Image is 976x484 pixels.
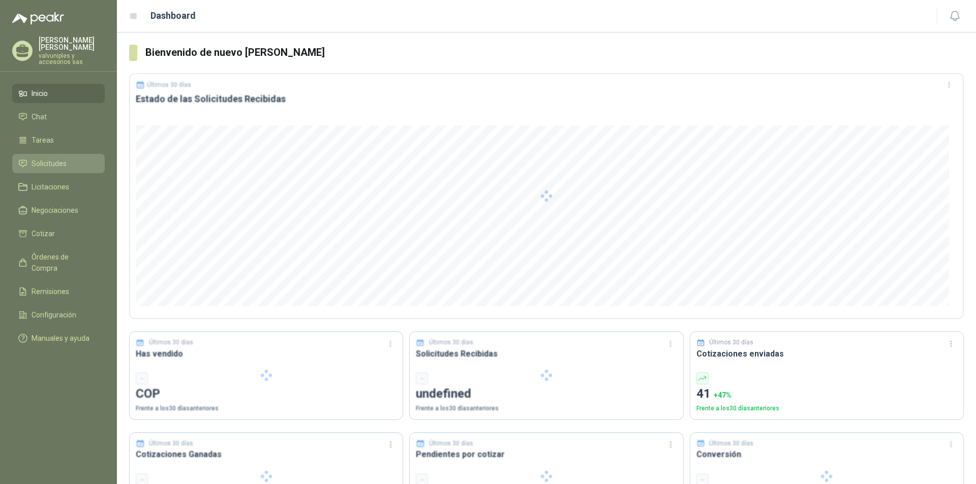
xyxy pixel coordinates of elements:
span: Solicitudes [32,158,67,169]
span: Tareas [32,135,54,146]
span: Remisiones [32,286,69,297]
p: 41 [696,384,957,404]
h3: Cotizaciones enviadas [696,347,957,360]
p: Frente a los 30 días anteriores [696,404,957,413]
a: Órdenes de Compra [12,247,105,278]
span: Licitaciones [32,181,69,192]
span: Configuración [32,309,76,320]
p: Últimos 30 días [709,338,753,347]
h1: Dashboard [150,9,196,23]
a: Solicitudes [12,154,105,173]
a: Tareas [12,131,105,150]
img: Logo peakr [12,12,64,24]
span: Cotizar [32,228,55,239]
span: Manuales y ayuda [32,333,89,344]
span: + 47 % [714,391,731,399]
p: [PERSON_NAME] [PERSON_NAME] [39,37,105,51]
a: Cotizar [12,224,105,243]
a: Configuración [12,305,105,325]
a: Inicio [12,84,105,103]
a: Manuales y ayuda [12,329,105,348]
a: Licitaciones [12,177,105,197]
span: Negociaciones [32,205,78,216]
span: Chat [32,111,47,122]
h3: Bienvenido de nuevo [PERSON_NAME] [145,45,964,60]
a: Chat [12,107,105,126]
a: Remisiones [12,282,105,301]
span: Órdenes de Compra [32,251,95,274]
span: Inicio [32,88,48,99]
p: valvuniples y accesorios sas [39,53,105,65]
a: Negociaciones [12,201,105,220]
